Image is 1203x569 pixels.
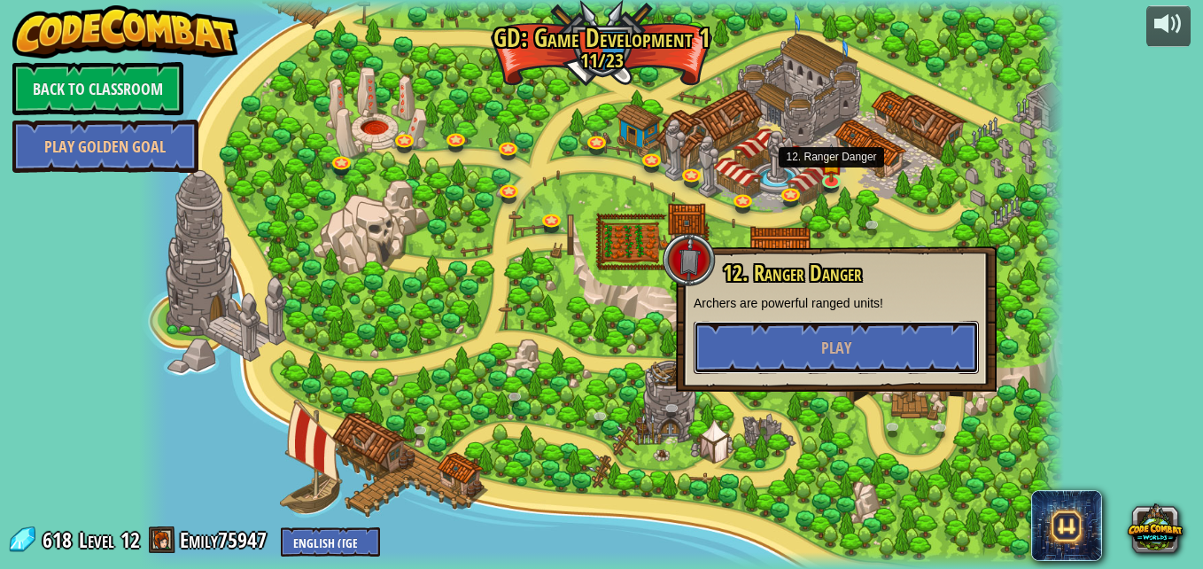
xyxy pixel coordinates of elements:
[1146,5,1191,47] button: Adjust volume
[79,526,114,555] span: Level
[120,526,140,554] span: 12
[694,294,979,312] p: Archers are powerful ranged units!
[180,526,272,554] a: Emily75947
[821,337,851,359] span: Play
[43,526,77,554] span: 618
[694,321,979,374] button: Play
[12,120,198,173] a: Play Golden Goal
[820,144,842,183] img: level-banner-started.png
[12,5,239,58] img: CodeCombat - Learn how to code by playing a game
[12,62,183,115] a: Back to Classroom
[723,258,862,288] span: 12. Ranger Danger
